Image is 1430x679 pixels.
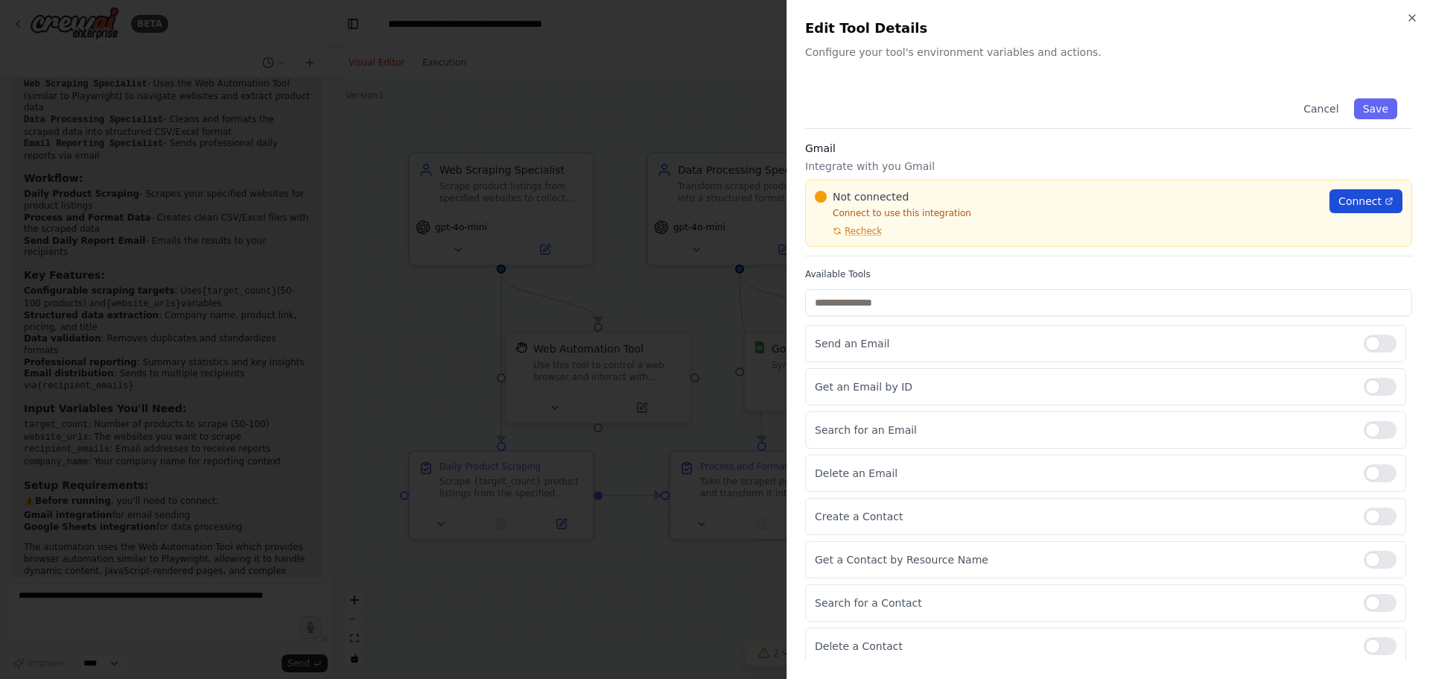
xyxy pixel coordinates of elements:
button: Cancel [1294,98,1347,119]
span: Not connected [833,189,909,204]
button: Recheck [815,225,882,237]
span: Recheck [845,225,882,237]
p: Delete an Email [815,466,1352,481]
p: Search for a Contact [815,596,1352,610]
p: Search for an Email [815,423,1352,438]
h3: Gmail [805,141,1412,156]
p: Integrate with you Gmail [805,159,1412,174]
p: Get an Email by ID [815,379,1352,394]
button: Save [1354,98,1397,119]
p: Delete a Contact [815,639,1352,654]
p: Create a Contact [815,509,1352,524]
span: Connect [1338,194,1382,209]
p: Send an Email [815,336,1352,351]
p: Configure your tool's environment variables and actions. [805,45,1412,60]
p: Connect to use this integration [815,207,1321,219]
label: Available Tools [805,268,1412,280]
a: Connect [1329,189,1402,213]
h2: Edit Tool Details [805,18,1412,39]
p: Get a Contact by Resource Name [815,552,1352,567]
